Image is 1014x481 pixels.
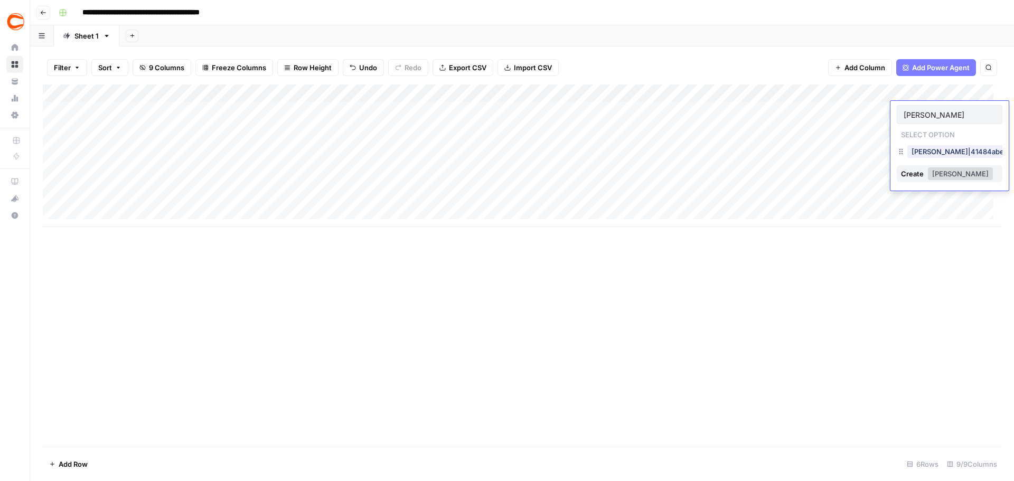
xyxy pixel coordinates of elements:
div: Sheet 1 [74,31,99,41]
div: What's new? [7,191,23,206]
span: 9 Columns [149,62,184,73]
button: Help + Support [6,207,23,224]
button: Add Row [43,456,94,473]
span: Redo [405,62,421,73]
button: Freeze Columns [195,59,273,76]
div: [PERSON_NAME]|41484abe-b1de-4f6f-a2da-991ee7fdbc99 [897,143,1002,162]
button: Redo [388,59,428,76]
span: Add Column [844,62,885,73]
button: What's new? [6,190,23,207]
div: 9/9 Columns [943,456,1001,473]
input: Search or create [904,110,996,119]
div: 6 Rows [903,456,943,473]
span: Import CSV [514,62,552,73]
button: Import CSV [497,59,559,76]
div: Create [901,165,926,182]
span: Row Height [294,62,332,73]
span: Add Row [59,459,88,469]
a: Settings [6,107,23,124]
button: Add Column [828,59,892,76]
span: Export CSV [449,62,486,73]
button: Workspace: Covers [6,8,23,35]
button: Row Height [277,59,339,76]
a: Home [6,39,23,56]
a: Sheet 1 [54,25,119,46]
a: Your Data [6,73,23,90]
span: Filter [54,62,71,73]
button: Add Power Agent [896,59,976,76]
span: Sort [98,62,112,73]
img: Covers Logo [6,12,25,31]
button: 9 Columns [133,59,191,76]
button: Export CSV [433,59,493,76]
a: Browse [6,56,23,73]
button: Create[PERSON_NAME] [897,165,1002,182]
button: [PERSON_NAME] [928,167,993,180]
button: Undo [343,59,384,76]
p: Select option [897,127,959,140]
button: Sort [91,59,128,76]
span: Freeze Columns [212,62,266,73]
span: Undo [359,62,377,73]
a: Usage [6,90,23,107]
a: AirOps Academy [6,173,23,190]
span: Add Power Agent [912,62,970,73]
button: Filter [47,59,87,76]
